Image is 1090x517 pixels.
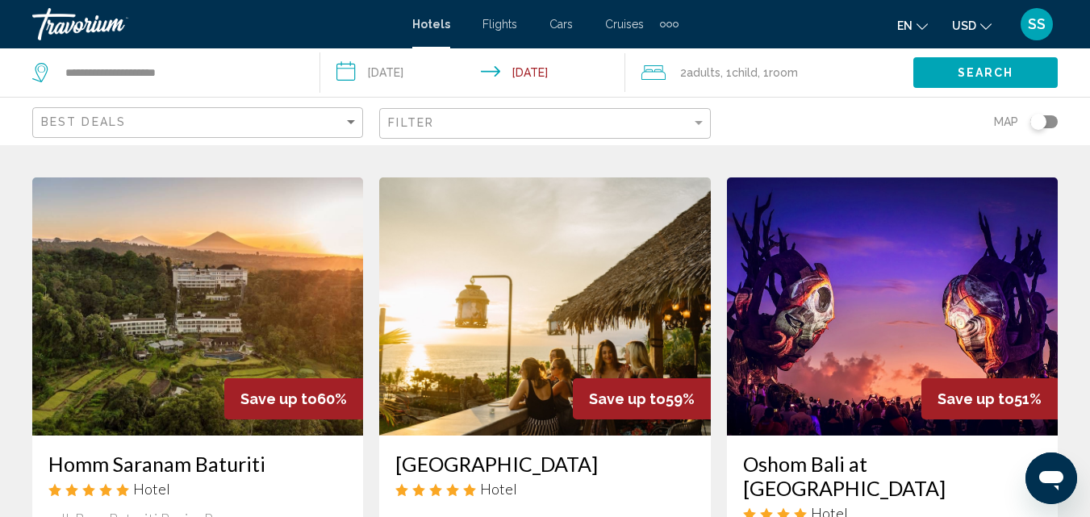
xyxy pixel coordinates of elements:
span: SS [1028,16,1046,32]
button: Extra navigation items [660,11,679,37]
a: Homm Saranam Baturiti [48,452,347,476]
span: Hotel [480,480,517,498]
span: , 1 [758,61,798,84]
span: Save up to [938,390,1014,407]
iframe: Кнопка запуска окна обмена сообщениями [1025,452,1077,504]
span: Best Deals [41,115,126,128]
span: Map [994,110,1018,133]
button: User Menu [1016,7,1058,41]
a: Hotels [412,18,450,31]
div: 59% [573,378,711,419]
div: 5 star Hotel [48,480,347,498]
a: Travorium [32,8,396,40]
button: Filter [379,107,710,140]
button: Toggle map [1018,115,1058,129]
button: Travelers: 2 adults, 1 child [625,48,913,97]
div: 51% [921,378,1058,419]
span: Save up to [240,390,317,407]
span: Filter [388,116,434,129]
img: Hotel image [32,177,363,436]
button: Change currency [952,14,992,37]
img: Hotel image [379,177,710,436]
div: 5 star Hotel [395,480,694,498]
a: Cars [549,18,573,31]
button: Check-in date: Aug 29, 2025 Check-out date: Sep 2, 2025 [320,48,624,97]
span: Adults [687,66,720,79]
span: USD [952,19,976,32]
span: Search [958,67,1014,80]
a: Cruises [605,18,644,31]
button: Change language [897,14,928,37]
span: Child [732,66,758,79]
a: Oshom Bali at [GEOGRAPHIC_DATA] [743,452,1042,500]
span: Save up to [589,390,666,407]
span: 2 [680,61,720,84]
span: Hotel [133,480,170,498]
span: , 1 [720,61,758,84]
span: en [897,19,913,32]
a: Flights [482,18,517,31]
button: Search [913,57,1058,87]
a: [GEOGRAPHIC_DATA] [395,452,694,476]
mat-select: Sort by [41,116,358,130]
img: Hotel image [727,177,1058,436]
div: 60% [224,378,363,419]
span: Room [769,66,798,79]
